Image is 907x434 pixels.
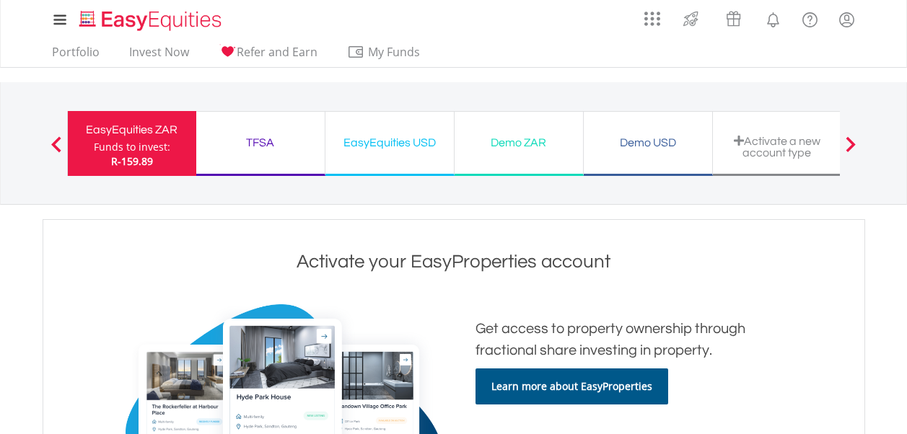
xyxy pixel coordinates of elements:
[644,11,660,27] img: grid-menu-icon.svg
[828,4,865,35] a: My Profile
[47,249,861,275] h1: Activate your EasyProperties account
[347,43,442,61] span: My Funds
[476,318,771,361] h2: Get access to property ownership through fractional share investing in property.
[755,4,792,32] a: Notifications
[111,154,153,168] span: R-159.89
[334,133,445,153] div: EasyEquities USD
[46,45,105,67] a: Portfolio
[722,135,833,159] div: Activate a new account type
[679,7,703,30] img: thrive-v2.svg
[123,45,195,67] a: Invest Now
[592,133,704,153] div: Demo USD
[635,4,670,27] a: AppsGrid
[237,44,317,60] span: Refer and Earn
[213,45,323,67] a: Refer and Earn
[476,368,668,404] a: Learn more about EasyProperties
[205,133,316,153] div: TFSA
[94,140,170,154] div: Funds to invest:
[792,4,828,32] a: FAQ's and Support
[74,4,227,32] a: Home page
[712,4,755,30] a: Vouchers
[722,7,745,30] img: vouchers-v2.svg
[463,133,574,153] div: Demo ZAR
[76,9,227,32] img: EasyEquities_Logo.png
[76,120,188,140] div: EasyEquities ZAR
